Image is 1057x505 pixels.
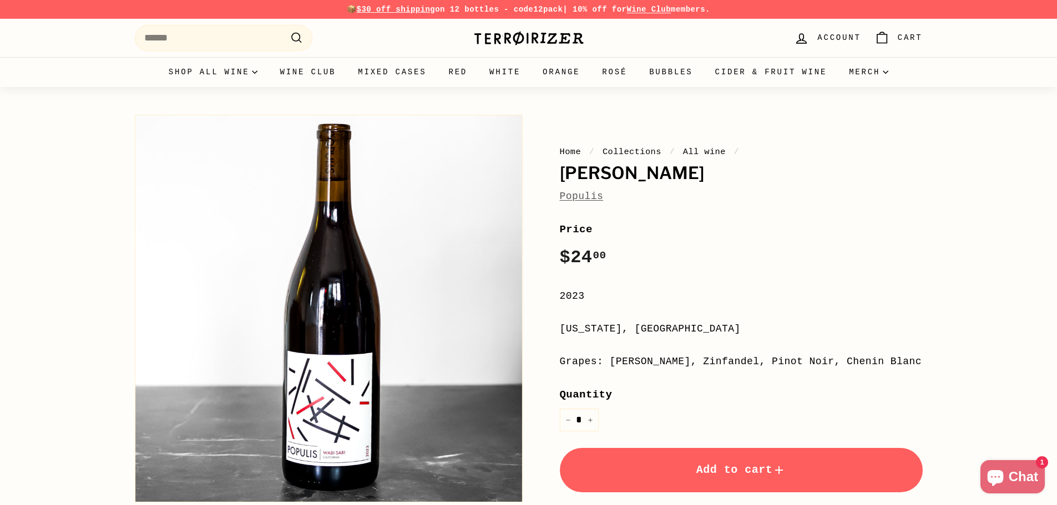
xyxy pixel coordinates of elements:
summary: Shop all wine [158,57,269,87]
span: Add to cart [696,463,786,476]
a: Home [560,147,581,157]
inbox-online-store-chat: Shopify online store chat [977,460,1048,496]
a: Cart [868,22,929,54]
a: Collections [603,147,661,157]
a: Cider & Fruit Wine [704,57,838,87]
a: Rosé [591,57,638,87]
summary: Merch [838,57,899,87]
div: 2023 [560,288,923,304]
input: quantity [560,409,599,431]
button: Add to cart [560,448,923,492]
a: Populis [560,191,604,202]
label: Price [560,221,923,238]
label: Quantity [560,386,923,403]
span: $30 off shipping [357,5,436,14]
a: White [478,57,532,87]
p: 📦 on 12 bottles - code | 10% off for members. [135,3,923,16]
span: Cart [898,32,923,44]
nav: breadcrumbs [560,145,923,159]
a: Orange [532,57,591,87]
a: Red [437,57,478,87]
h1: [PERSON_NAME] [560,164,923,183]
strong: 12pack [533,5,563,14]
a: All wine [683,147,726,157]
a: Wine Club [626,5,671,14]
span: $24 [560,247,606,268]
a: Mixed Cases [347,57,437,87]
a: Bubbles [638,57,704,87]
span: / [667,147,678,157]
a: Wine Club [269,57,347,87]
a: Account [787,22,867,54]
button: Increase item quantity by one [582,409,599,431]
div: [US_STATE], [GEOGRAPHIC_DATA] [560,321,923,337]
button: Reduce item quantity by one [560,409,576,431]
span: Account [817,32,861,44]
span: / [731,147,742,157]
sup: 00 [593,249,606,262]
div: Grapes: [PERSON_NAME], Zinfandel, Pinot Noir, Chenin Blanc [560,354,923,370]
span: / [586,147,598,157]
div: Primary [113,57,945,87]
